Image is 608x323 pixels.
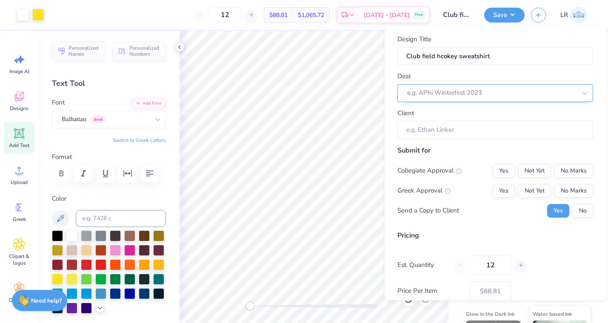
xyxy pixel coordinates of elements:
[397,260,448,270] label: Est. Quantity
[246,302,254,310] div: Accessibility label
[554,184,593,197] button: No Marks
[493,164,515,177] button: Yes
[397,145,593,155] div: Submit for
[397,121,593,139] input: e.g. Ethan Linker
[13,216,26,223] span: Greek
[9,297,29,303] span: Decorate
[397,71,411,81] label: Deal
[533,309,572,318] span: Water based Ink
[9,142,29,149] span: Add Text
[397,186,451,195] div: Greek Approval
[5,253,33,266] span: Clipart & logos
[76,210,166,227] input: e.g. 7428 c
[560,10,568,20] span: LR
[554,164,593,177] button: No Marks
[113,137,166,144] button: Switch to Greek Letters
[52,41,105,61] button: Personalized Names
[52,194,166,204] label: Color
[10,105,29,112] span: Designs
[131,98,166,109] button: Add Font
[415,12,423,18] span: Free
[397,34,431,44] label: Design Title
[31,297,62,305] strong: Need help?
[570,6,587,23] img: Leah Reichert
[208,7,242,23] input: – –
[52,152,166,162] label: Format
[547,204,569,217] button: Yes
[69,45,100,57] span: Personalized Names
[557,6,591,23] a: LR
[113,41,166,61] button: Personalized Numbers
[11,179,28,186] span: Upload
[484,8,525,23] button: Save
[397,286,463,296] label: Price Per Item
[573,204,593,217] button: No
[269,11,288,20] span: $88.81
[397,206,459,215] div: Send a Copy to Client
[493,184,515,197] button: Yes
[436,6,478,23] input: Untitled Design
[397,230,593,240] div: Pricing
[470,255,511,275] input: – –
[518,184,551,197] button: Not Yet
[397,166,462,176] div: Collegiate Approval
[397,108,414,118] label: Client
[9,68,29,75] span: Image AI
[518,164,551,177] button: Not Yet
[52,98,65,108] label: Font
[52,78,166,89] div: Text Tool
[364,11,410,20] span: [DATE] - [DATE]
[298,11,324,20] span: $1,065.72
[129,45,161,57] span: Personalized Numbers
[466,309,514,318] span: Glow in the Dark Ink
